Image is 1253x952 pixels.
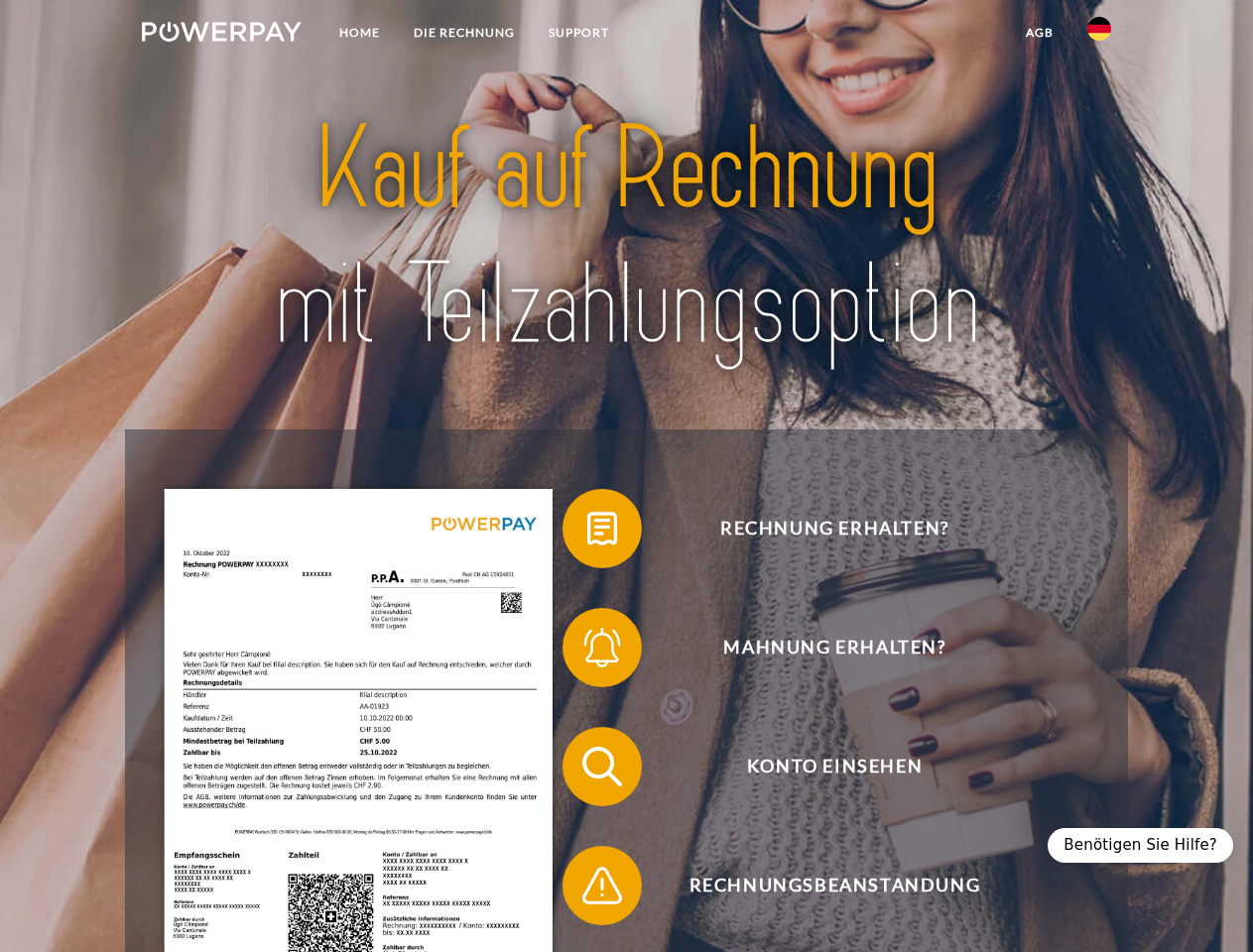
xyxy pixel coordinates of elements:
button: Rechnung erhalten? [563,489,1078,568]
img: qb_warning.svg [577,861,627,910]
img: qb_bill.svg [577,504,627,553]
div: Benötigen Sie Hilfe? [1048,828,1233,863]
img: qb_bell.svg [577,623,627,672]
span: Rechnungsbeanstandung [591,846,1077,925]
img: logo-powerpay-white.svg [142,22,302,42]
a: Home [322,15,397,51]
a: agb [1009,15,1070,51]
a: DIE RECHNUNG [397,15,532,51]
span: Rechnung erhalten? [591,489,1077,568]
span: Mahnung erhalten? [591,608,1077,687]
button: Rechnungsbeanstandung [563,846,1078,925]
a: SUPPORT [532,15,626,51]
span: Konto einsehen [591,727,1077,806]
img: de [1087,17,1111,41]
img: title-powerpay_de.svg [189,95,1064,380]
img: qb_search.svg [577,742,627,791]
button: Mahnung erhalten? [563,608,1078,687]
button: Konto einsehen [563,727,1078,806]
